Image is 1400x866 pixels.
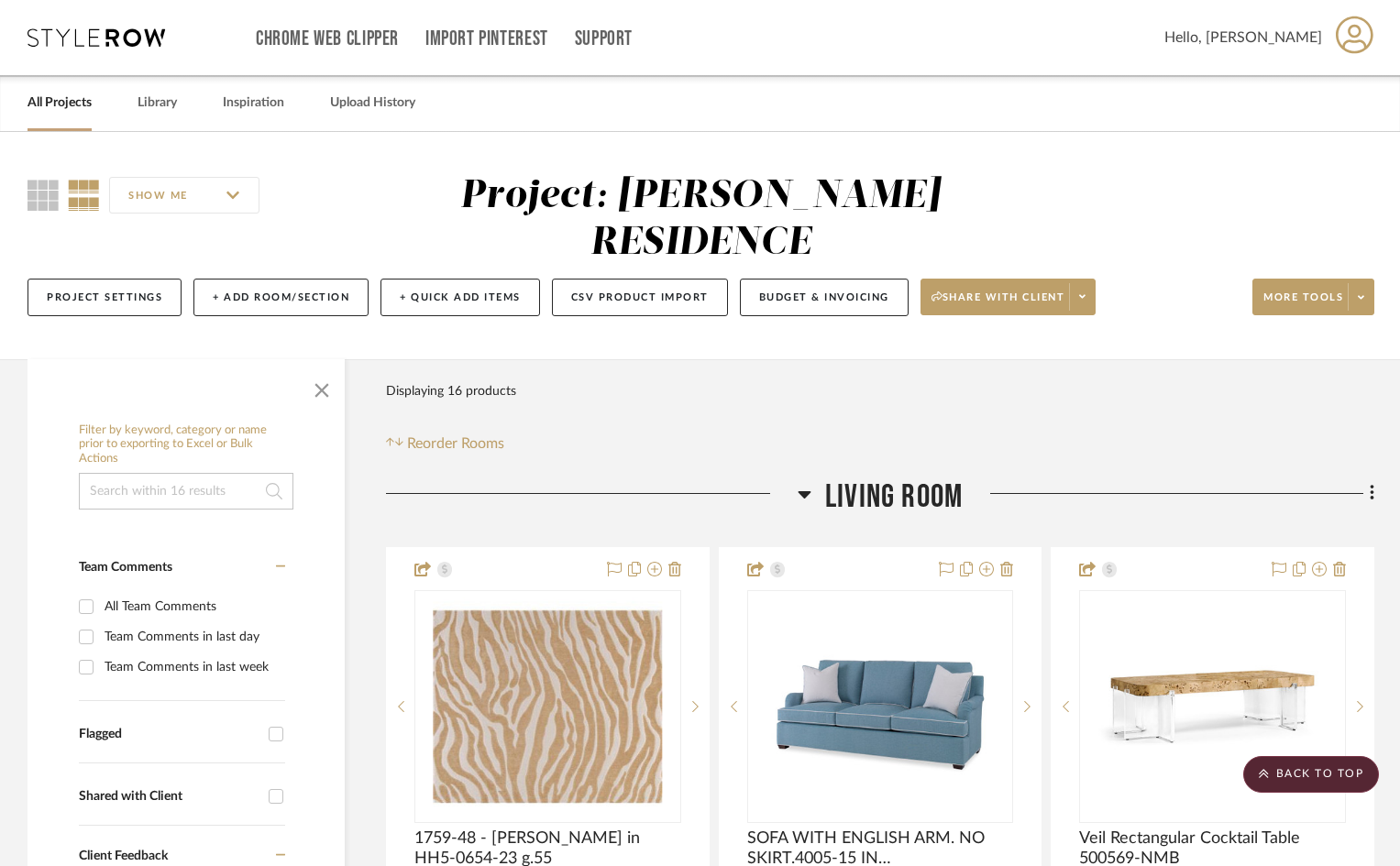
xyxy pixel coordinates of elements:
a: Upload History [330,91,415,115]
div: Project: [PERSON_NAME] RESIDENCE [460,177,941,262]
span: Client Feedback [79,850,168,862]
span: More tools [1263,290,1343,318]
button: Reorder Rooms [386,433,504,455]
span: Living Room [825,477,963,517]
h6: Filter by keyword, category or name prior to exporting to Excel or Bulk Actions [79,423,293,466]
button: + Add Room/Section [193,279,369,316]
div: 0 [415,591,680,822]
button: More tools [1252,279,1374,315]
button: CSV Product Import [552,279,728,316]
a: Support [575,31,633,47]
scroll-to-top-button: BACK TO TOP [1243,756,1379,793]
a: Inspiration [223,91,284,115]
img: 1759-48 - Emerson Bench in HH5-0654-23 g.55 [433,592,662,821]
div: Shared with Client [79,789,259,805]
button: Budget & Invoicing [740,279,909,316]
span: Team Comments [79,561,172,574]
a: Chrome Web Clipper [256,31,399,47]
a: All Projects [28,91,92,115]
button: + Quick Add Items [380,279,540,316]
img: SOFA WITH ENGLISH ARM. NO SKIRT.4005-15 IN Conley Cobalt 6349-53 & Solid Blue Contrast Welt [766,592,995,821]
div: Displaying 16 products [386,373,516,410]
div: 0 [748,591,1013,822]
div: Team Comments in last day [105,622,281,652]
button: Share with client [920,279,1097,315]
a: Import Pinterest [425,31,548,47]
button: Project Settings [28,279,182,316]
div: All Team Comments [105,592,281,621]
span: Share with client [931,290,1065,318]
span: Reorder Rooms [407,433,504,455]
span: Hello, [PERSON_NAME] [1164,27,1322,49]
a: Library [138,91,177,115]
div: Flagged [79,727,259,742]
div: Team Comments in last week [105,652,281,682]
button: Close [303,368,340,405]
img: Veil Rectangular Cocktail Table 500569-NMB [1098,592,1328,821]
input: Search within 16 results [79,473,293,510]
